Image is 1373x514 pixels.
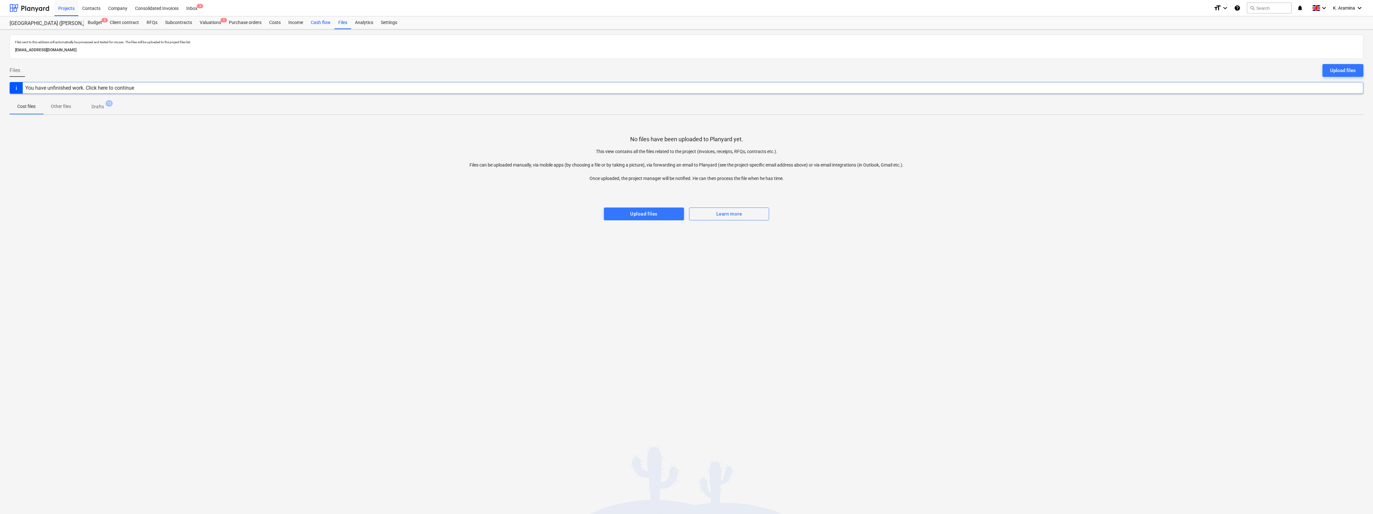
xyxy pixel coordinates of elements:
[604,208,684,220] button: Upload files
[25,85,134,91] div: You have unfinished work. Click here to continue
[1214,4,1221,12] i: format_size
[106,16,143,29] a: Client contract
[1247,3,1292,13] button: Search
[84,16,106,29] a: Budget2
[17,103,36,110] p: Cost files
[1297,4,1303,12] i: notifications
[334,16,351,29] a: Files
[196,16,225,29] a: Valuations1
[630,210,657,218] div: Upload files
[196,16,225,29] div: Valuations
[143,16,161,29] a: RFQs
[84,16,106,29] div: Budget
[15,47,1358,53] p: [EMAIL_ADDRESS][DOMAIN_NAME]
[630,135,743,143] p: No files have been uploaded to Planyard yet.
[285,16,307,29] a: Income
[221,18,227,22] span: 1
[197,4,203,8] span: 3
[265,16,285,29] a: Costs
[1234,4,1241,12] i: Knowledge base
[51,103,71,110] p: Other files
[1320,4,1328,12] i: keyboard_arrow_down
[1356,4,1363,12] i: keyboard_arrow_down
[351,16,377,29] a: Analytics
[106,100,113,107] span: 12
[10,67,20,74] span: Files
[307,16,334,29] a: Cash flow
[1250,5,1255,11] span: search
[716,210,742,218] div: Learn more
[92,103,104,110] p: Drafts
[377,16,401,29] a: Settings
[1341,483,1373,514] iframe: Chat Widget
[348,148,1025,182] p: This view contains all the files related to the project (invoices, receipts, RFQs, contracts etc....
[1333,5,1355,11] span: K. Aramina
[1322,64,1363,77] button: Upload files
[1330,66,1356,75] div: Upload files
[101,18,108,22] span: 2
[161,16,196,29] a: Subcontracts
[689,208,769,220] button: Learn more
[225,16,265,29] a: Purchase orders
[15,40,1358,44] p: Files sent to this address will automatically be processed and tested for viruses. The files will...
[1221,4,1229,12] i: keyboard_arrow_down
[10,20,76,27] div: [GEOGRAPHIC_DATA] ([PERSON_NAME] - PRJ2002936 un PRJ2002937) 2601965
